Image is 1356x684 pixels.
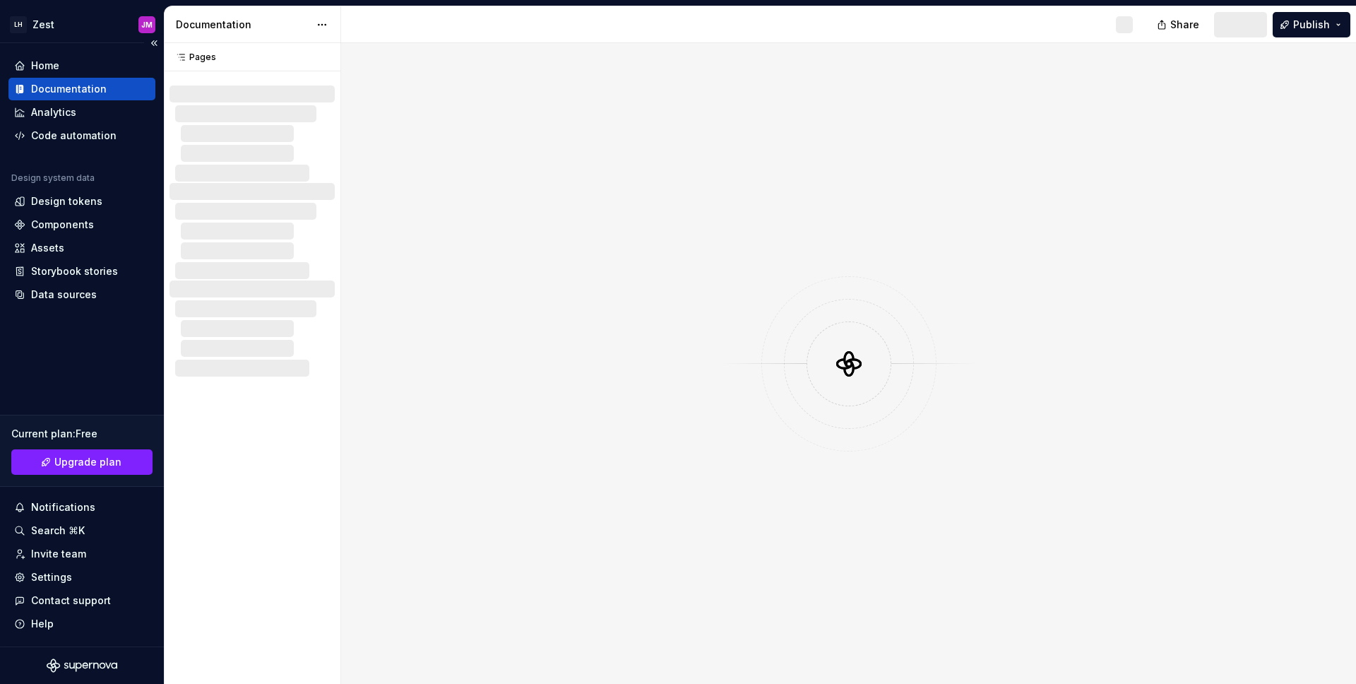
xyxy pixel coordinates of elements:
button: Share [1150,12,1208,37]
span: Publish [1293,18,1330,32]
div: Invite team [31,547,86,561]
a: Code automation [8,124,155,147]
a: Upgrade plan [11,449,153,475]
div: Help [31,617,54,631]
div: Contact support [31,594,111,608]
div: JM [141,19,153,30]
div: Data sources [31,288,97,302]
a: Data sources [8,283,155,306]
a: Assets [8,237,155,259]
a: Analytics [8,101,155,124]
a: Invite team [8,543,155,565]
svg: Supernova Logo [47,659,117,673]
a: Documentation [8,78,155,100]
button: Notifications [8,496,155,519]
div: Documentation [31,82,107,96]
div: LH [10,16,27,33]
a: Home [8,54,155,77]
div: Documentation [176,18,309,32]
button: Collapse sidebar [144,33,164,53]
a: Components [8,213,155,236]
span: Upgrade plan [54,455,121,469]
div: Search ⌘K [31,524,85,538]
span: Share [1170,18,1199,32]
a: Settings [8,566,155,589]
div: Pages [169,52,216,63]
div: Storybook stories [31,264,118,278]
div: Analytics [31,105,76,119]
div: Code automation [31,129,117,143]
div: Assets [31,241,64,255]
a: Storybook stories [8,260,155,283]
div: Design tokens [31,194,102,208]
button: Help [8,613,155,635]
a: Design tokens [8,190,155,213]
div: Notifications [31,500,95,514]
div: Components [31,218,94,232]
button: Publish [1273,12,1350,37]
button: Contact support [8,589,155,612]
button: LHZestJM [3,9,161,40]
div: Design system data [11,172,95,184]
div: Home [31,59,59,73]
div: Zest [32,18,54,32]
div: Current plan : Free [11,427,153,441]
button: Search ⌘K [8,519,155,542]
div: Settings [31,570,72,584]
